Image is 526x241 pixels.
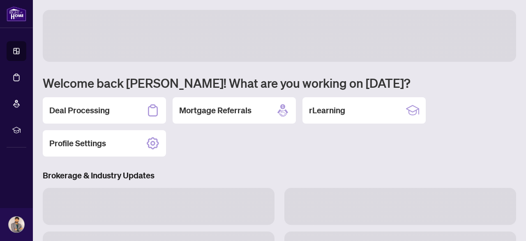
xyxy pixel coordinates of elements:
[309,105,345,116] h2: rLearning
[7,6,26,21] img: logo
[179,105,251,116] h2: Mortgage Referrals
[43,170,516,181] h3: Brokerage & Industry Updates
[9,217,24,232] img: Profile Icon
[43,75,516,91] h1: Welcome back [PERSON_NAME]! What are you working on [DATE]?
[49,138,106,149] h2: Profile Settings
[49,105,110,116] h2: Deal Processing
